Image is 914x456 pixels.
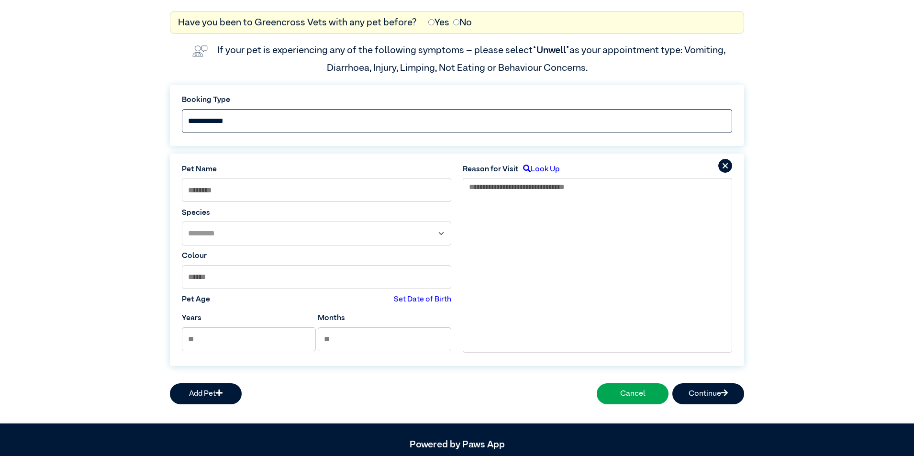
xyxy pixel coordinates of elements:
[182,207,451,219] label: Species
[182,294,210,305] label: Pet Age
[519,164,559,175] label: Look Up
[533,45,569,55] span: “Unwell”
[182,312,201,324] label: Years
[182,94,732,106] label: Booking Type
[428,19,435,25] input: Yes
[170,383,242,404] button: Add Pet
[318,312,345,324] label: Months
[428,15,449,30] label: Yes
[182,250,451,262] label: Colour
[170,439,744,450] h5: Powered by Paws App
[217,45,727,72] label: If your pet is experiencing any of the following symptoms – please select as your appointment typ...
[672,383,744,404] button: Continue
[453,15,472,30] label: No
[463,164,519,175] label: Reason for Visit
[189,42,212,61] img: vet
[178,15,417,30] label: Have you been to Greencross Vets with any pet before?
[394,294,451,305] label: Set Date of Birth
[182,164,451,175] label: Pet Name
[453,19,459,25] input: No
[597,383,669,404] button: Cancel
